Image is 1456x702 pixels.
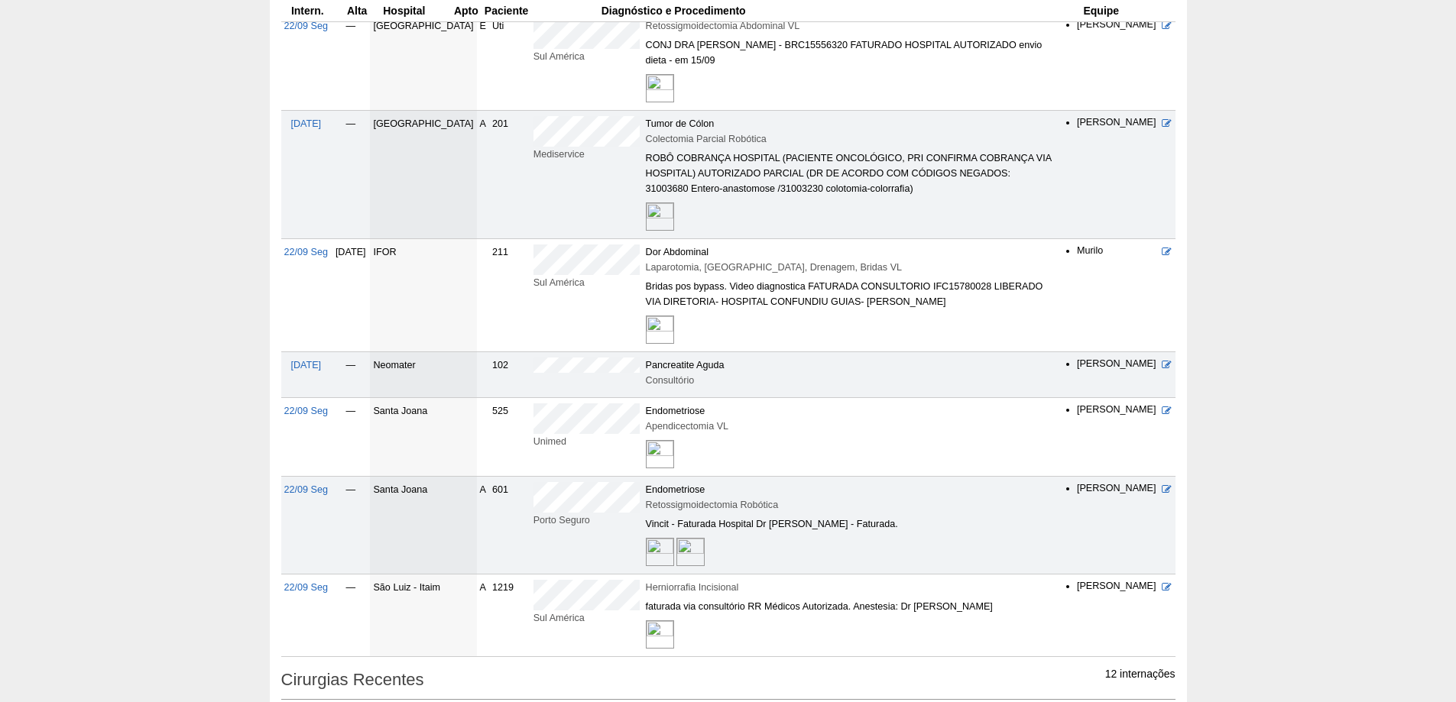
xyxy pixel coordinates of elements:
[370,574,476,657] td: São Luiz - Itaim
[646,279,1052,309] div: Bridas pos bypass. Video diagnostica FATURADA CONSULTORIO IFC15780028 LIBERADO VIA DIRETORIA- HOS...
[284,247,328,257] a: 22/09 Seg
[284,21,328,31] a: 22/09 Seg
[477,574,489,657] td: A
[489,239,530,352] td: 211
[489,111,530,239] td: 201
[533,275,640,290] div: Sul América
[489,13,530,111] td: Uti
[331,13,371,111] td: —
[1077,116,1156,130] li: [PERSON_NAME]
[646,516,1052,532] div: Vincit - Faturada Hospital Dr [PERSON_NAME] - Faturada.
[646,37,1052,68] div: CONJ DRA [PERSON_NAME] - BRC15556320 FATURADO HOSPITAL AUTORIZADO envio dieta - em 15/09
[489,398,530,477] td: 525
[1105,667,1176,681] p: 12 internações
[1162,360,1172,370] a: Editar
[533,610,640,626] div: Sul América
[284,582,328,593] a: 22/09 Seg
[533,513,640,528] div: Porto Seguro
[646,357,1052,373] div: Pancreatite Aguda
[646,419,1052,434] div: Apendicectomia VL
[370,239,476,352] td: IFOR
[477,111,489,239] td: A
[290,118,321,129] a: [DATE]
[646,18,1052,34] div: Retossigmoidectomia Abdominal VL
[1077,482,1156,496] li: [PERSON_NAME]
[646,403,1052,419] div: Endometriose
[646,116,1052,131] div: Tumor de Cólon
[331,574,371,657] td: —
[336,247,366,257] span: [DATE]
[1162,247,1172,257] a: Editar
[370,111,476,239] td: [GEOGRAPHIC_DATA]
[477,477,489,574] td: A
[646,482,1052,497] div: Endometriose
[370,352,476,398] td: Neomater
[646,373,1052,388] div: Consultório
[284,406,328,416] a: 22/09 Seg
[1162,21,1172,31] a: Editar
[646,497,1052,513] div: Retossigmoidectomia Robótica
[646,260,1052,275] div: Laparotomia, [GEOGRAPHIC_DATA], Drenagem, Bridas VL
[477,13,489,111] td: E
[1077,580,1156,594] li: [PERSON_NAME]
[1077,357,1156,371] li: [PERSON_NAME]
[281,665,1176,700] h2: Cirurgias Recentes
[646,580,1052,595] div: Herniorrafia Incisional
[1077,403,1156,417] li: [PERSON_NAME]
[646,150,1052,196] div: ROBÔ COBRANÇA HOSPITAL (PACIENTE ONCOLÓGICO, PRI CONFIRMA COBRANÇA VIA HOSPITAL) AUTORIZADO PARCI...
[331,111,371,239] td: —
[533,49,640,64] div: Sul América
[533,434,640,449] div: Unimed
[331,398,371,477] td: —
[1162,118,1172,129] a: Editar
[284,484,328,495] a: 22/09 Seg
[370,398,476,477] td: Santa Joana
[533,147,640,162] div: Mediservice
[331,352,371,398] td: —
[489,352,530,398] td: 102
[489,574,530,657] td: 1219
[646,599,1052,614] div: faturada via consultório RR Médicos Autorizada. Anestesia: Dr [PERSON_NAME]
[646,131,1052,147] div: Colectomia Parcial Robótica
[370,13,476,111] td: [GEOGRAPHIC_DATA]
[489,477,530,574] td: 601
[331,477,371,574] td: —
[1162,484,1172,495] a: Editar
[646,244,1052,260] div: Dor Abdominal
[1162,406,1172,416] a: Editar
[1162,582,1172,593] a: Editar
[1077,18,1156,32] li: [PERSON_NAME]
[290,360,321,370] a: [DATE]
[370,477,476,574] td: Santa Joana
[1077,244,1156,258] li: Murilo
